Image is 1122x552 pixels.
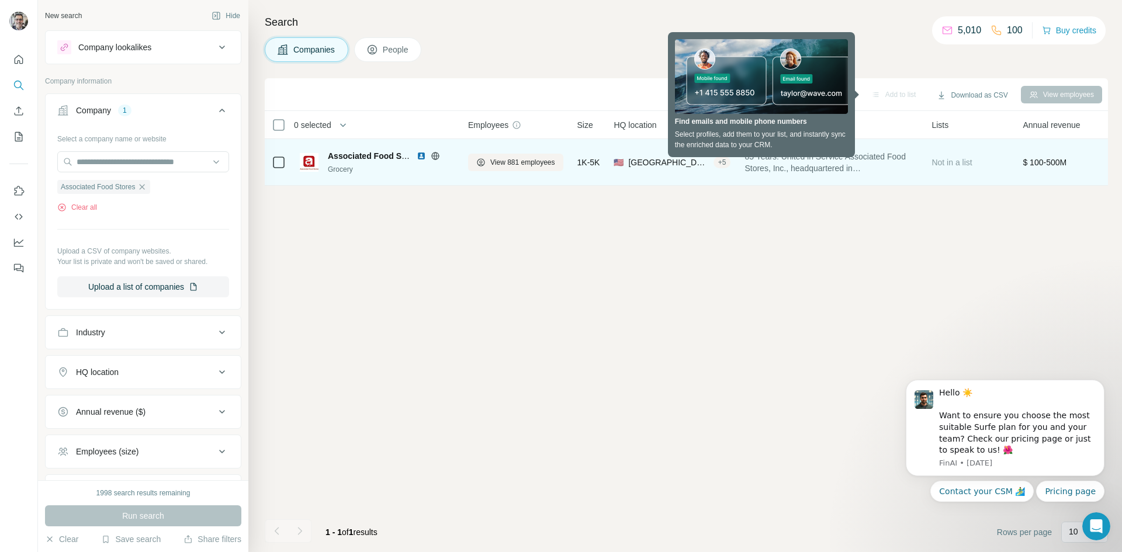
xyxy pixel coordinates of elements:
[265,14,1108,30] h4: Search
[9,126,28,147] button: My lists
[118,105,131,116] div: 1
[9,75,28,96] button: Search
[76,446,138,457] div: Employees (size)
[468,119,508,131] span: Employees
[1007,23,1023,37] p: 100
[57,256,229,267] p: Your list is private and won't be saved or shared.
[300,153,318,172] img: Logo of Associated Food Stores
[76,406,146,418] div: Annual revenue ($)
[328,151,421,161] span: Associated Food Stores
[9,49,28,70] button: Quick start
[1042,22,1096,39] button: Buy credits
[325,527,342,537] span: 1 - 1
[577,119,593,131] span: Size
[9,100,28,121] button: Enrich CSV
[183,533,241,545] button: Share filters
[997,526,1052,538] span: Rows per page
[9,232,28,253] button: Dashboard
[9,206,28,227] button: Use Surfe API
[628,157,708,168] span: [GEOGRAPHIC_DATA], [US_STATE]
[293,44,336,55] span: Companies
[744,119,766,131] span: About
[342,527,349,537] span: of
[46,358,241,386] button: HQ location
[888,341,1122,520] iframe: Intercom notifications message
[96,488,191,498] div: 1998 search results remaining
[1082,512,1110,540] iframe: Intercom live chat
[57,129,229,144] div: Select a company name or website
[349,527,354,537] span: 1
[46,438,241,466] button: Employees (size)
[76,327,105,338] div: Industry
[931,158,972,167] span: Not in a list
[1023,119,1080,131] span: Annual revenue
[383,44,410,55] span: People
[929,86,1016,104] button: Download as CSV
[46,477,241,505] button: Technologies
[614,119,656,131] span: HQ location
[45,76,241,86] p: Company information
[9,12,28,30] img: Avatar
[101,533,161,545] button: Save search
[46,318,241,346] button: Industry
[931,119,948,131] span: Lists
[46,398,241,426] button: Annual revenue ($)
[57,202,97,213] button: Clear all
[468,154,563,171] button: View 881 employees
[744,151,917,174] span: 85 Years: United in Service Associated Food Stores, Inc., headquartered in [GEOGRAPHIC_DATA], [US...
[9,258,28,279] button: Feedback
[328,164,454,175] div: Grocery
[490,157,555,168] span: View 881 employees
[45,11,82,21] div: New search
[577,157,600,168] span: 1K-5K
[203,7,248,25] button: Hide
[1069,526,1078,537] p: 10
[61,182,135,192] span: Associated Food Stores
[9,180,28,202] button: Use Surfe on LinkedIn
[958,23,981,37] p: 5,010
[78,41,151,53] div: Company lookalikes
[57,246,229,256] p: Upload a CSV of company websites.
[76,105,111,116] div: Company
[714,157,731,168] div: + 5
[46,33,241,61] button: Company lookalikes
[417,151,426,161] img: LinkedIn logo
[46,96,241,129] button: Company1
[57,276,229,297] button: Upload a list of companies
[294,119,331,131] span: 0 selected
[325,527,378,537] span: results
[76,366,119,378] div: HQ location
[45,533,78,545] button: Clear
[614,157,624,168] span: 🇺🇸
[1023,158,1066,167] span: $ 100-500M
